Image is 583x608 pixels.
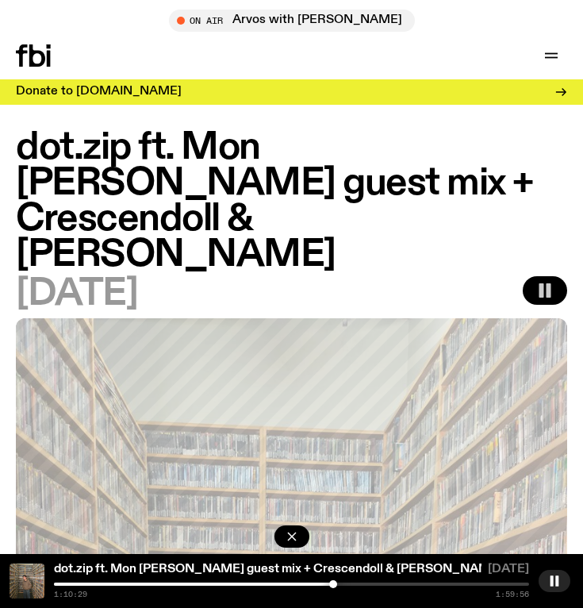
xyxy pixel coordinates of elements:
a: dot.zip ft. Mon [PERSON_NAME] guest mix + Crescendoll & [PERSON_NAME] [54,563,502,575]
button: On AirArvos with [PERSON_NAME] [169,10,415,32]
h3: Donate to [DOMAIN_NAME] [16,86,182,98]
span: 1:10:29 [54,591,87,598]
span: [DATE] [16,276,137,312]
h1: dot.zip ft. Mon [PERSON_NAME] guest mix + Crescendoll & [PERSON_NAME] [16,130,567,273]
span: Tune in live [186,14,407,26]
span: [DATE] [488,564,529,579]
span: 1:59:56 [496,591,529,598]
